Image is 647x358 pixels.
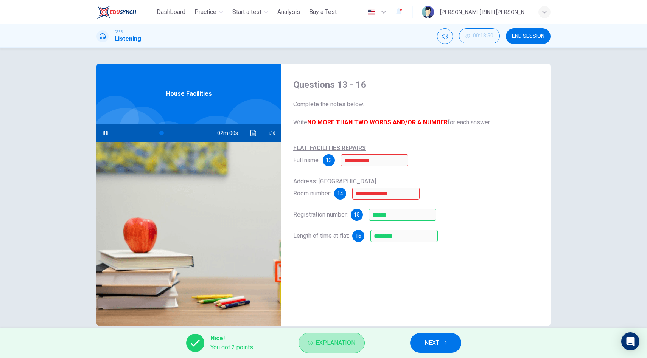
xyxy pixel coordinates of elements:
span: 13 [326,158,332,163]
span: Length of time at flat: [293,232,349,239]
u: FLAT FACILITIES REPAIRS [293,144,366,152]
input: Kevin Green; Kevin Greene [341,154,408,166]
div: Hide [459,28,500,44]
span: END SESSION [512,33,544,39]
span: House Facilities [166,89,212,98]
span: 14 [337,191,343,196]
input: 16C; 16 C [352,188,420,200]
span: Explanation [316,338,355,348]
span: NEXT [425,338,439,348]
h4: Questions 13 - 16 [293,79,538,91]
button: NEXT [410,333,461,353]
button: Analysis [274,5,303,19]
a: ELTC logo [96,5,154,20]
button: 00:18:50 [459,28,500,43]
div: Open Intercom Messenger [621,332,639,350]
b: NO MORE THAN TWO WORDS AND/OR A NUMBER [307,119,448,126]
span: 00:18:50 [473,33,493,39]
span: Analysis [277,8,300,17]
span: Buy a Test [309,8,337,17]
h1: Listening [115,34,141,43]
span: Complete the notes below. Write for each answer. [293,100,538,127]
span: Address: [GEOGRAPHIC_DATA] Room number: [293,178,376,197]
span: Full name: [293,144,366,164]
div: [PERSON_NAME] BINTI [PERSON_NAME] [440,8,529,17]
button: Explanation [299,333,365,353]
span: Nice! [210,334,253,343]
img: ELTC logo [96,5,136,20]
span: Dashboard [157,8,185,17]
img: en [367,9,376,15]
span: Practice [194,8,216,17]
button: END SESSION [506,28,551,44]
button: Start a test [229,5,271,19]
span: Registration number: [293,211,348,218]
span: CEFR [115,29,123,34]
button: Dashboard [154,5,188,19]
button: Click to see the audio transcription [247,124,260,142]
img: House Facilities [96,142,281,326]
span: 02m 00s [217,124,244,142]
img: Profile picture [422,6,434,18]
button: Buy a Test [306,5,340,19]
span: You got 2 points [210,343,253,352]
div: Mute [437,28,453,44]
input: two months; 2 months [370,230,438,242]
input: KG 6037; KG6037 [369,209,436,221]
span: 16 [355,233,361,239]
span: Start a test [232,8,261,17]
button: Practice [191,5,226,19]
span: 15 [354,212,360,217]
